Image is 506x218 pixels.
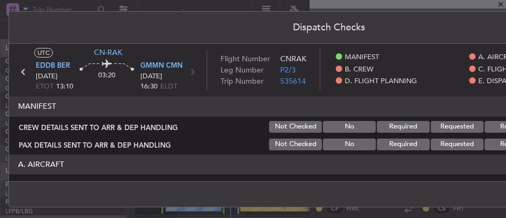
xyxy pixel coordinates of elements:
button: Not Checked [269,121,322,133]
button: No [323,139,376,150]
button: Required [377,139,430,150]
button: No [323,121,376,133]
button: Not Checked [269,139,322,150]
span: MANIFEST [345,52,379,63]
span: B. CREW [345,64,374,75]
button: Required [377,121,430,133]
button: Requested [431,139,484,150]
span: D. FLIGHT PLANNING [345,76,417,87]
button: Requested [431,121,484,133]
